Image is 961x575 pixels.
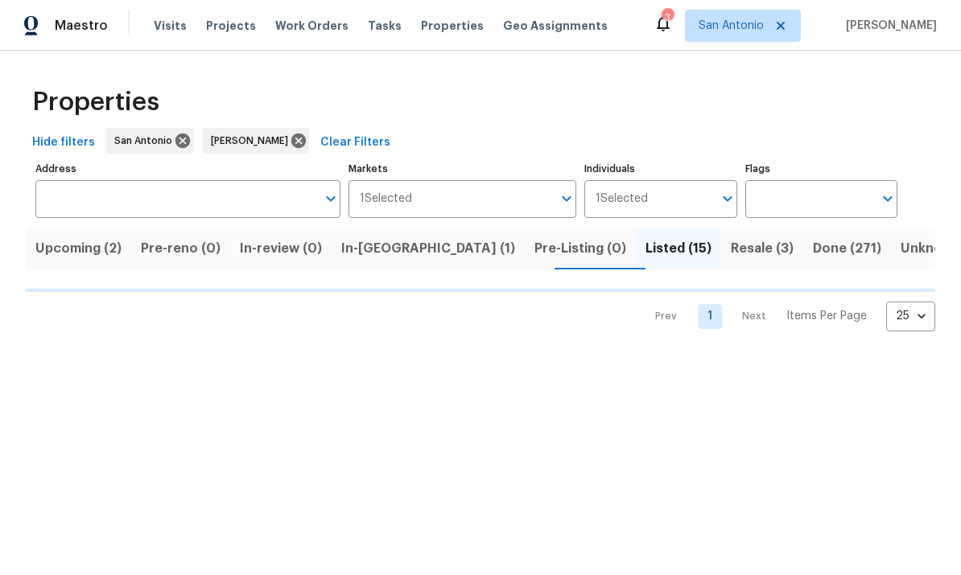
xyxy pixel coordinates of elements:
span: Projects [206,18,256,34]
span: Clear Filters [320,133,390,153]
label: Flags [745,164,897,174]
span: San Antonio [114,133,179,149]
span: Hide filters [32,133,95,153]
button: Open [716,187,739,210]
span: Upcoming (2) [35,237,122,260]
span: San Antonio [699,18,764,34]
span: Pre-reno (0) [141,237,221,260]
span: Done (271) [813,237,881,260]
p: Items Per Page [786,308,867,324]
span: Maestro [55,18,108,34]
span: 1 Selected [360,192,412,206]
div: 3 [662,10,673,26]
span: Work Orders [275,18,349,34]
span: 1 Selected [596,192,648,206]
div: 25 [886,295,935,337]
label: Individuals [584,164,736,174]
span: [PERSON_NAME] [211,133,295,149]
label: Address [35,164,340,174]
span: Properties [421,18,484,34]
span: Resale (3) [731,237,794,260]
button: Hide filters [26,128,101,158]
span: In-review (0) [240,237,322,260]
span: Geo Assignments [503,18,608,34]
button: Open [876,187,899,210]
span: Visits [154,18,187,34]
label: Markets [349,164,577,174]
span: Properties [32,94,159,110]
nav: Pagination Navigation [640,302,935,331]
button: Open [320,187,342,210]
span: Listed (15) [645,237,711,260]
a: Goto page 1 [698,304,722,329]
button: Open [555,187,578,210]
span: In-[GEOGRAPHIC_DATA] (1) [341,237,515,260]
span: Tasks [368,20,402,31]
button: Clear Filters [314,128,397,158]
div: [PERSON_NAME] [203,128,309,154]
div: San Antonio [106,128,193,154]
span: Pre-Listing (0) [534,237,626,260]
span: [PERSON_NAME] [839,18,937,34]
